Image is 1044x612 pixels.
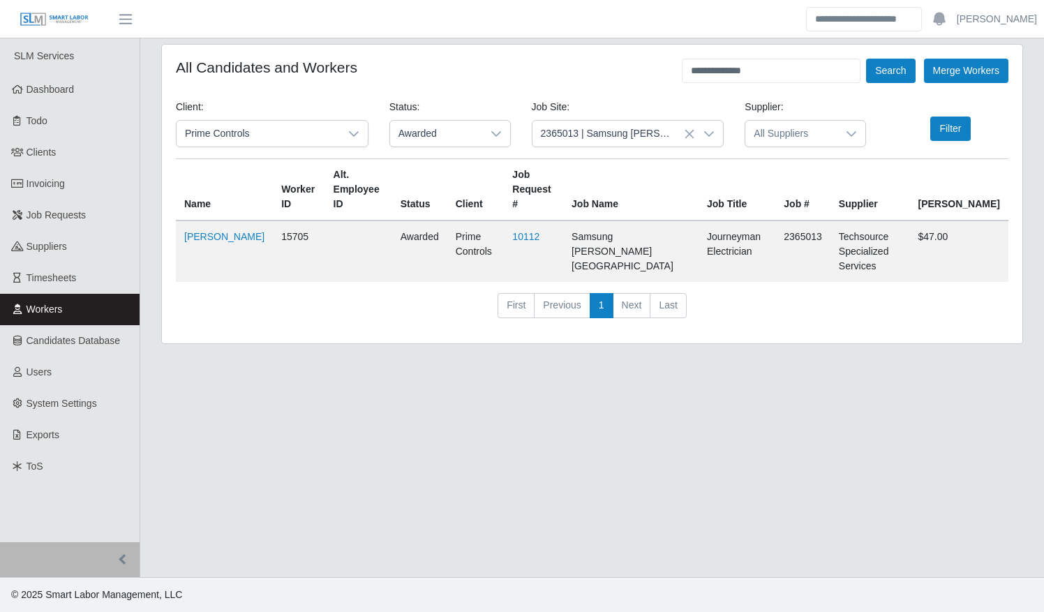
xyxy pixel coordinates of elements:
td: awarded [392,221,447,282]
input: Search [806,7,922,31]
th: Job # [775,159,830,221]
span: Invoicing [27,178,65,189]
th: Client [447,159,505,221]
td: $47.00 [909,221,1008,282]
a: 10112 [512,231,539,242]
span: Dashboard [27,84,75,95]
td: Journeyman Electrician [699,221,775,282]
th: Supplier [830,159,910,221]
td: Samsung [PERSON_NAME][GEOGRAPHIC_DATA] [563,221,699,282]
a: [PERSON_NAME] [184,231,264,242]
span: Job Requests [27,209,87,221]
label: Job Site: [532,100,569,114]
td: 15705 [273,221,325,282]
span: Clients [27,147,57,158]
a: [PERSON_NAME] [957,12,1037,27]
span: System Settings [27,398,97,409]
button: Search [866,59,915,83]
span: Todo [27,115,47,126]
span: Prime Controls [177,121,340,147]
span: © 2025 Smart Labor Management, LLC [11,589,182,600]
span: ToS [27,461,43,472]
span: Workers [27,304,63,315]
th: Job Title [699,159,775,221]
td: 2365013 [775,221,830,282]
h4: All Candidates and Workers [176,59,357,76]
th: Alt. Employee ID [325,159,392,221]
th: Job Request # [504,159,563,221]
span: All Suppliers [745,121,837,147]
span: Suppliers [27,241,67,252]
th: Job Name [563,159,699,221]
span: SLM Services [14,50,74,61]
span: Candidates Database [27,335,121,346]
button: Merge Workers [924,59,1008,83]
td: Techsource Specialized Services [830,221,910,282]
a: 1 [590,293,613,318]
label: Supplier: [745,100,783,114]
th: [PERSON_NAME] [909,159,1008,221]
th: Name [176,159,273,221]
span: 2365013 | Samsung Taylor Office Building [532,121,696,147]
label: Status: [389,100,420,114]
img: SLM Logo [20,12,89,27]
th: Worker ID [273,159,325,221]
th: Status [392,159,447,221]
label: Client: [176,100,204,114]
span: Users [27,366,52,378]
td: Prime Controls [447,221,505,282]
button: Filter [930,117,970,141]
span: Timesheets [27,272,77,283]
span: Exports [27,429,59,440]
nav: pagination [176,293,1008,329]
span: Awarded [390,121,482,147]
